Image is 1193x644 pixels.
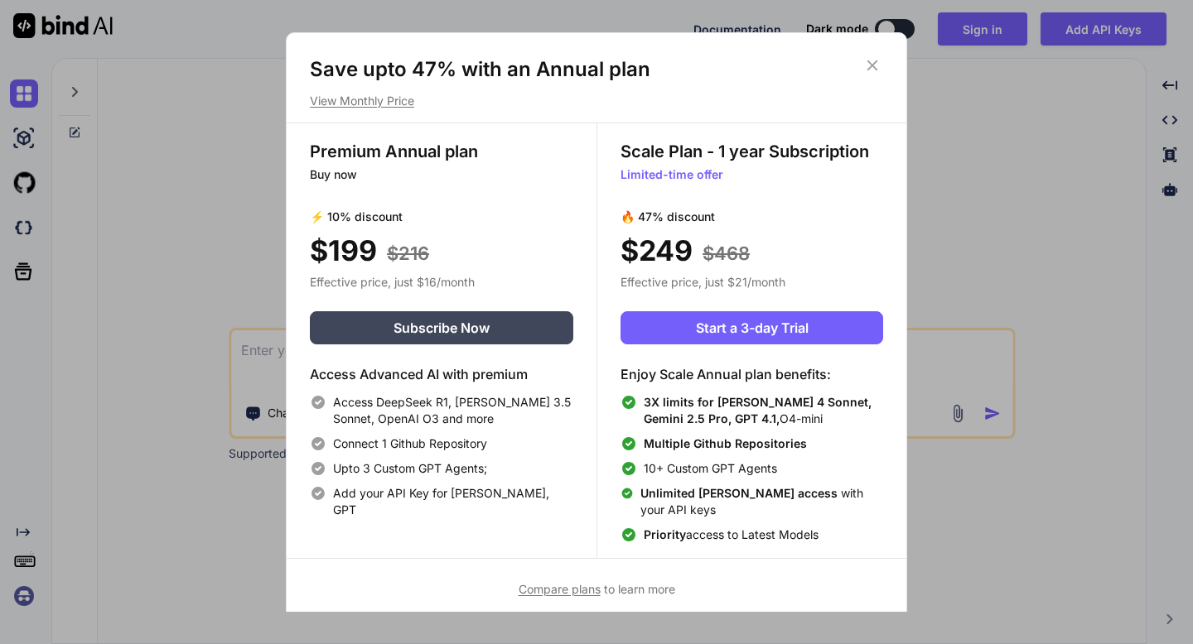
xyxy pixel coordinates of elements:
h1: Save upto 47% with an Annual plan [310,56,883,83]
span: 3X limits for [PERSON_NAME] 4 Sonnet, Gemini 2.5 Pro, GPT 4.1, [644,395,872,425]
p: Limited-time offer [621,166,883,183]
span: Unlimited [PERSON_NAME] access [640,486,841,500]
span: with your API keys [640,485,883,518]
p: Buy now [310,166,573,183]
h3: Scale Plan - 1 year Subscription [621,140,883,163]
h3: Premium Annual plan [310,140,573,163]
span: Priority [644,527,686,541]
h4: Access Advanced AI with premium [310,364,573,384]
span: Subscribe Now [394,318,490,338]
span: Upto 3 Custom GPT Agents; [333,460,487,477]
span: $199 [310,229,377,272]
span: Connect 1 Github Repository [333,435,487,452]
span: $249 [621,229,693,272]
span: Add your API Key for [PERSON_NAME], GPT [333,485,573,518]
span: to learn more [519,582,675,596]
span: $468 [703,233,750,267]
button: Start a 3-day Trial [621,311,883,344]
button: Subscribe Now [310,311,573,344]
span: Multiple Github Repositories [644,436,807,450]
p: View Monthly Price [310,93,883,109]
span: 🔥 47% discount [621,209,715,223]
span: access to Latest Models [644,526,819,543]
span: Compare plans [519,582,601,596]
span: Effective price, just $21/month [621,275,785,289]
span: Effective price, just $16/month [310,275,475,289]
span: Access DeepSeek R1, [PERSON_NAME] 3.5 Sonnet, OpenAI O3 and more [333,394,573,427]
span: 10+ Custom GPT Agents [644,460,777,477]
h4: Enjoy Scale Annual plan benefits: [621,364,883,384]
span: $216 [387,233,429,267]
span: Start a 3-day Trial [696,318,809,338]
span: O4-mini [644,394,883,427]
span: ⚡ 10% discount [310,209,403,223]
